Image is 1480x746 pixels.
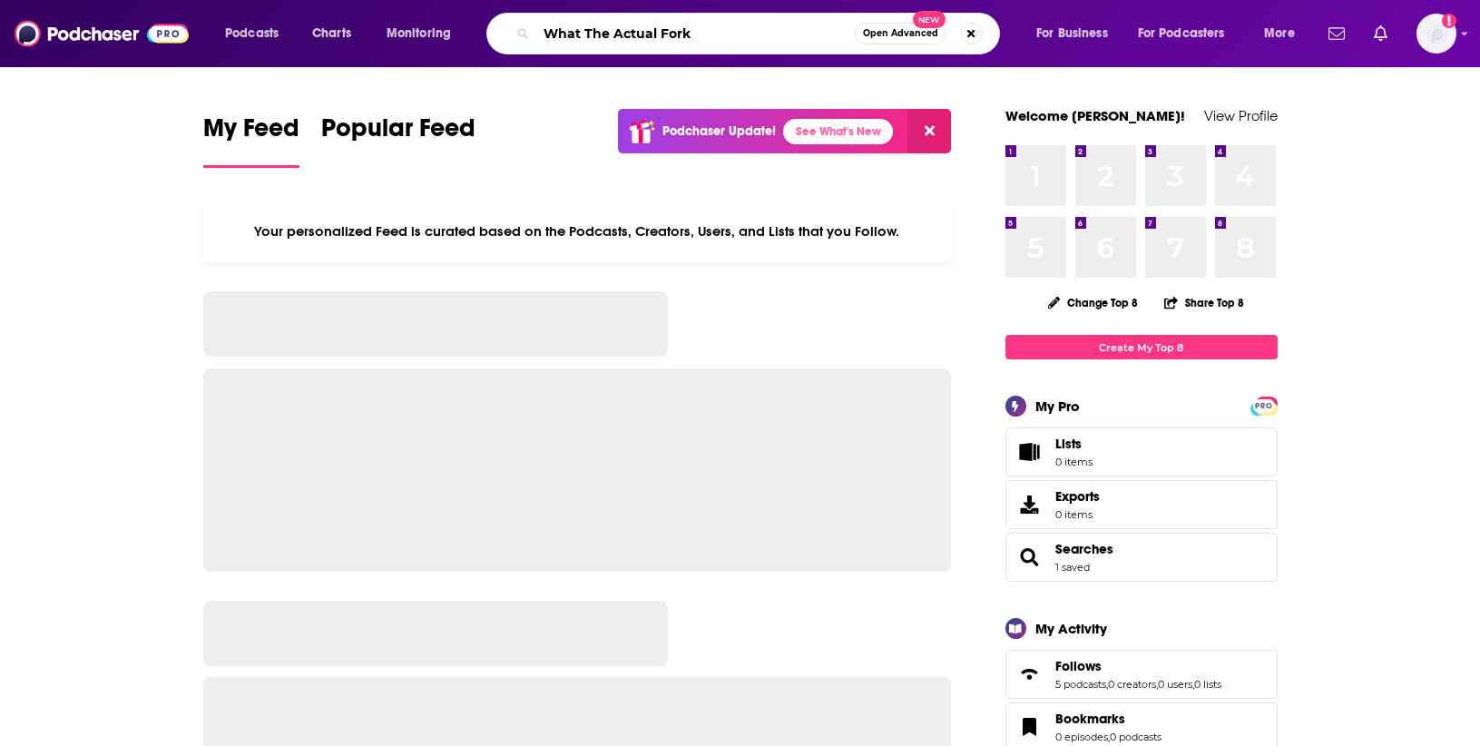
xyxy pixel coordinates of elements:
span: Podcasts [225,21,279,46]
button: open menu [374,19,475,48]
a: Welcome [PERSON_NAME]! [1005,107,1185,124]
button: open menu [1251,19,1318,48]
span: , [1156,678,1158,691]
a: PRO [1253,398,1275,412]
span: Logged in as sarahhallprinc [1416,14,1456,54]
span: Lists [1055,436,1082,452]
span: , [1106,678,1108,691]
a: Follows [1012,662,1048,687]
div: My Pro [1035,398,1080,415]
img: Podchaser - Follow, Share and Rate Podcasts [15,16,189,51]
a: 0 users [1158,678,1192,691]
span: More [1264,21,1295,46]
button: Open AdvancedNew [855,23,946,44]
button: open menu [1126,19,1251,48]
span: Charts [312,21,351,46]
a: Create My Top 8 [1005,335,1278,359]
a: Bookmarks [1055,711,1161,727]
span: Searches [1005,533,1278,582]
a: See What's New [783,119,893,144]
a: 0 creators [1108,678,1156,691]
span: Open Advanced [863,29,938,38]
div: Your personalized Feed is curated based on the Podcasts, Creators, Users, and Lists that you Follow. [203,201,952,262]
a: Exports [1005,480,1278,529]
span: Exports [1055,488,1100,505]
span: 0 items [1055,508,1100,521]
span: Bookmarks [1055,711,1125,727]
button: open menu [212,19,302,48]
span: 0 items [1055,456,1093,468]
a: Searches [1012,545,1048,570]
a: Show notifications dropdown [1321,18,1352,49]
span: My Feed [203,113,299,154]
button: Share Top 8 [1163,285,1245,320]
a: Lists [1005,427,1278,476]
p: Podchaser Update! [662,123,776,139]
span: Lists [1055,436,1093,452]
a: Follows [1055,658,1221,674]
button: open menu [1024,19,1131,48]
a: Charts [300,19,362,48]
div: Search podcasts, credits, & more... [504,13,1017,54]
a: 0 lists [1194,678,1221,691]
div: My Activity [1035,620,1107,637]
input: Search podcasts, credits, & more... [536,19,855,48]
span: Lists [1012,439,1048,465]
a: 5 podcasts [1055,678,1106,691]
a: 1 saved [1055,561,1090,574]
span: Monitoring [387,21,451,46]
a: 0 episodes [1055,731,1108,743]
span: , [1192,678,1194,691]
span: For Business [1036,21,1108,46]
button: Show profile menu [1416,14,1456,54]
span: Exports [1012,492,1048,517]
a: 0 podcasts [1110,731,1161,743]
span: Follows [1005,650,1278,699]
span: , [1108,731,1110,743]
span: Popular Feed [321,113,475,154]
img: User Profile [1416,14,1456,54]
button: Change Top 8 [1037,291,1150,314]
a: Popular Feed [321,113,475,168]
svg: Add a profile image [1442,14,1456,28]
a: Show notifications dropdown [1367,18,1395,49]
span: PRO [1253,399,1275,413]
a: My Feed [203,113,299,168]
span: Follows [1055,658,1102,674]
a: View Profile [1204,107,1278,124]
span: New [913,11,946,28]
a: Bookmarks [1012,714,1048,740]
span: For Podcasters [1138,21,1225,46]
a: Searches [1055,541,1113,557]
